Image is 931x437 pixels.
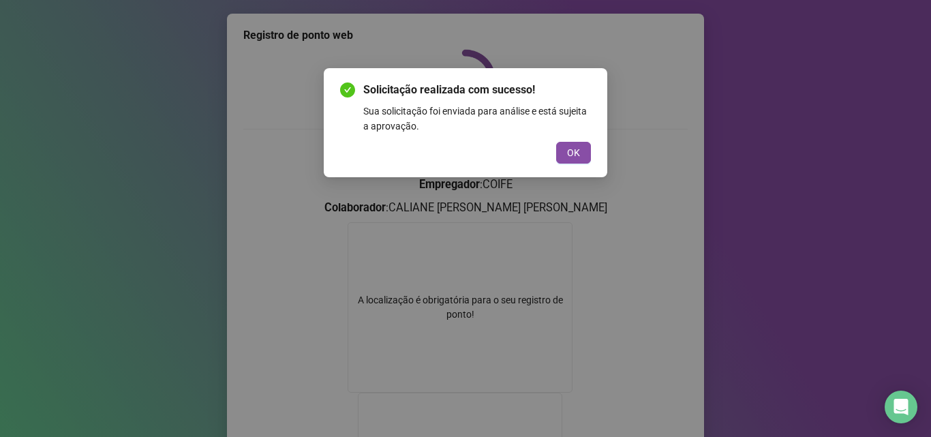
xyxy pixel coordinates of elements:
[556,142,591,164] button: OK
[363,82,591,98] span: Solicitação realizada com sucesso!
[567,145,580,160] span: OK
[340,82,355,97] span: check-circle
[363,104,591,134] div: Sua solicitação foi enviada para análise e está sujeita a aprovação.
[885,391,917,423] div: Open Intercom Messenger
